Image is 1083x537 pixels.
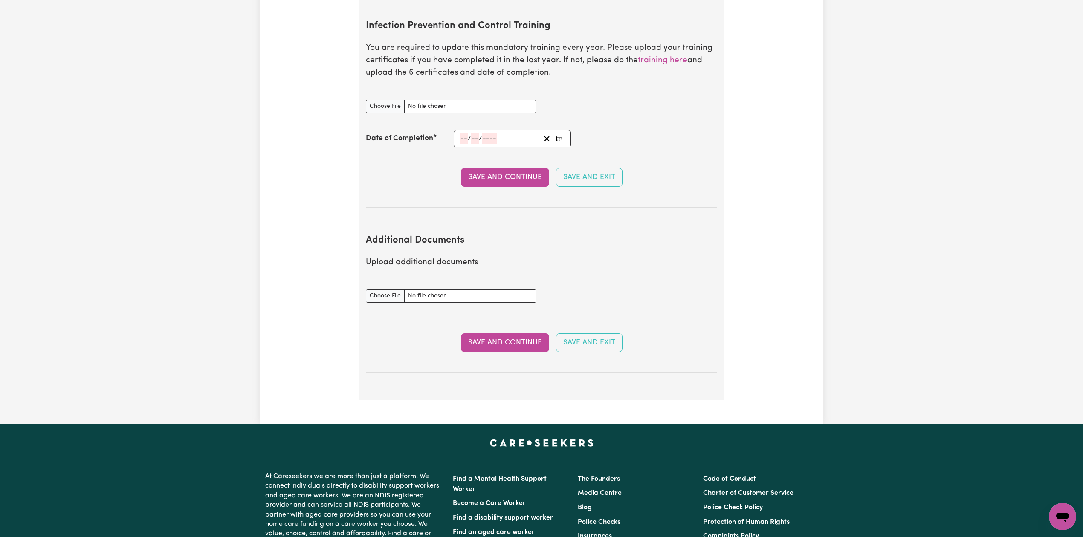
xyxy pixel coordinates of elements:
[366,133,433,144] label: Date of Completion
[482,133,497,144] input: ----
[1049,503,1076,530] iframe: Button to launch messaging window
[461,333,549,352] button: Save and Continue
[578,476,620,482] a: The Founders
[366,235,717,246] h2: Additional Documents
[638,56,687,64] a: training here
[453,500,526,507] a: Become a Care Worker
[453,529,535,536] a: Find an aged care worker
[578,519,620,525] a: Police Checks
[366,257,717,269] p: Upload additional documents
[461,168,549,187] button: Save and Continue
[556,168,623,187] button: Save and Exit
[578,490,622,497] a: Media Centre
[471,133,479,144] input: --
[578,504,592,511] a: Blog
[490,439,594,446] a: Careseekers home page
[453,514,553,521] a: Find a disability support worker
[540,133,553,144] button: Clear date
[703,519,790,525] a: Protection of Human Rights
[479,135,482,142] span: /
[366,42,717,79] p: You are required to update this mandatory training every year. Please upload your training certif...
[553,133,565,144] button: Enter the Date of Completion of your Infection Prevention and Control Training
[468,135,471,142] span: /
[703,504,763,511] a: Police Check Policy
[453,476,547,493] a: Find a Mental Health Support Worker
[366,20,717,32] h2: Infection Prevention and Control Training
[703,490,793,497] a: Charter of Customer Service
[460,133,468,144] input: --
[703,476,756,482] a: Code of Conduct
[556,333,623,352] button: Save and Exit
